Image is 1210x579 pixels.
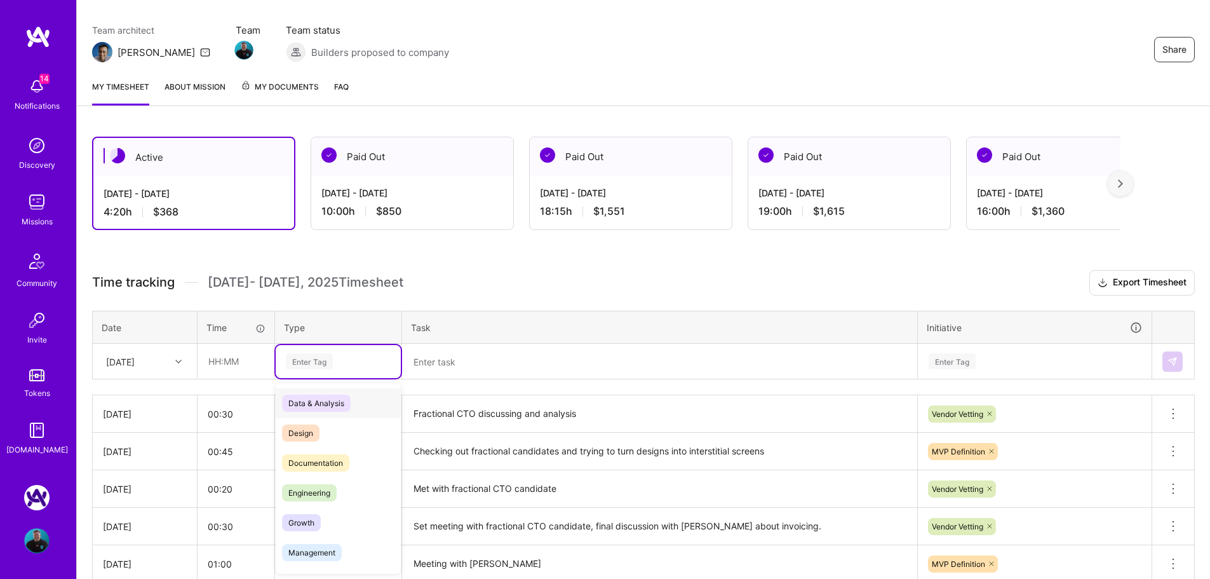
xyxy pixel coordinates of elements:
[24,485,50,510] img: Rent Parity: Team for leveling the playing field in the property management space
[103,445,187,458] div: [DATE]
[1167,357,1178,367] img: Submit
[321,205,503,218] div: 10:00 h
[110,148,125,163] img: Active
[241,80,319,94] span: My Documents
[103,557,187,571] div: [DATE]
[1089,270,1195,296] button: Export Timesheet
[758,186,940,200] div: [DATE] - [DATE]
[200,47,210,57] i: icon Mail
[24,74,50,99] img: bell
[376,205,401,218] span: $850
[286,42,306,62] img: Builders proposed to company
[234,41,253,60] img: Team Member Avatar
[929,351,976,371] div: Enter Tag
[403,434,916,469] textarea: Checking out fractional candidates and trying to turn designs into interstitial screens
[236,24,260,37] span: Team
[21,528,53,554] a: User Avatar
[321,186,503,200] div: [DATE] - [DATE]
[282,544,342,561] span: Management
[104,205,284,219] div: 4:20 h
[24,418,50,443] img: guide book
[21,485,53,510] a: Rent Parity: Team for leveling the playing field in the property management space
[932,484,983,494] span: Vendor Vetting
[927,320,1143,335] div: Initiative
[92,275,175,290] span: Time tracking
[206,321,266,334] div: Time
[175,358,182,365] i: icon Chevron
[967,137,1169,176] div: Paid Out
[977,186,1159,200] div: [DATE] - [DATE]
[24,528,50,554] img: User Avatar
[198,510,274,543] input: HH:MM
[15,99,60,112] div: Notifications
[932,559,985,569] span: MVP Definition
[311,137,513,176] div: Paid Out
[403,472,916,507] textarea: Met with fractional CTO candidate
[977,205,1159,218] div: 16:00 h
[540,186,722,200] div: [DATE] - [DATE]
[1032,205,1065,218] span: $1,360
[198,397,274,431] input: HH:MM
[1162,43,1186,56] span: Share
[286,24,449,37] span: Team status
[104,187,284,200] div: [DATE] - [DATE]
[282,484,337,501] span: Engineering
[403,397,916,432] textarea: Fractional CTO discussing and analysis
[103,407,187,421] div: [DATE]
[593,205,625,218] span: $1,551
[29,369,44,381] img: tokens
[758,147,774,163] img: Paid Out
[118,46,195,59] div: [PERSON_NAME]
[92,24,210,37] span: Team architect
[24,133,50,158] img: discovery
[403,509,916,544] textarea: Set meeting with fractional CTO candidate, final discussion with [PERSON_NAME] about invoicing.
[24,308,50,333] img: Invite
[165,80,225,106] a: About Mission
[22,215,53,228] div: Missions
[236,39,252,61] a: Team Member Avatar
[39,74,50,84] span: 14
[17,276,57,290] div: Community
[208,275,403,290] span: [DATE] - [DATE] , 2025 Timesheet
[321,147,337,163] img: Paid Out
[93,138,294,177] div: Active
[748,137,950,176] div: Paid Out
[25,25,51,48] img: logo
[1118,179,1123,188] img: right
[241,80,319,106] a: My Documents
[282,514,321,531] span: Growth
[106,355,135,368] div: [DATE]
[92,80,149,106] a: My timesheet
[932,447,985,456] span: MVP Definition
[932,522,983,531] span: Vendor Vetting
[540,147,555,163] img: Paid Out
[1098,276,1108,290] i: icon Download
[282,454,349,472] span: Documentation
[758,205,940,218] div: 19:00 h
[530,137,732,176] div: Paid Out
[977,147,992,163] img: Paid Out
[153,205,178,219] span: $368
[93,311,198,344] th: Date
[540,205,722,218] div: 18:15 h
[813,205,845,218] span: $1,615
[24,386,50,400] div: Tokens
[286,351,333,371] div: Enter Tag
[103,482,187,496] div: [DATE]
[1154,37,1195,62] button: Share
[27,333,47,346] div: Invite
[103,520,187,533] div: [DATE]
[198,435,274,468] input: HH:MM
[402,311,918,344] th: Task
[19,158,55,172] div: Discovery
[932,409,983,419] span: Vendor Vetting
[282,425,319,442] span: Design
[6,443,68,456] div: [DOMAIN_NAME]
[282,395,351,412] span: Data & Analysis
[275,311,402,344] th: Type
[92,42,112,62] img: Team Architect
[198,344,274,378] input: HH:MM
[24,189,50,215] img: teamwork
[334,80,349,106] a: FAQ
[22,246,52,276] img: Community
